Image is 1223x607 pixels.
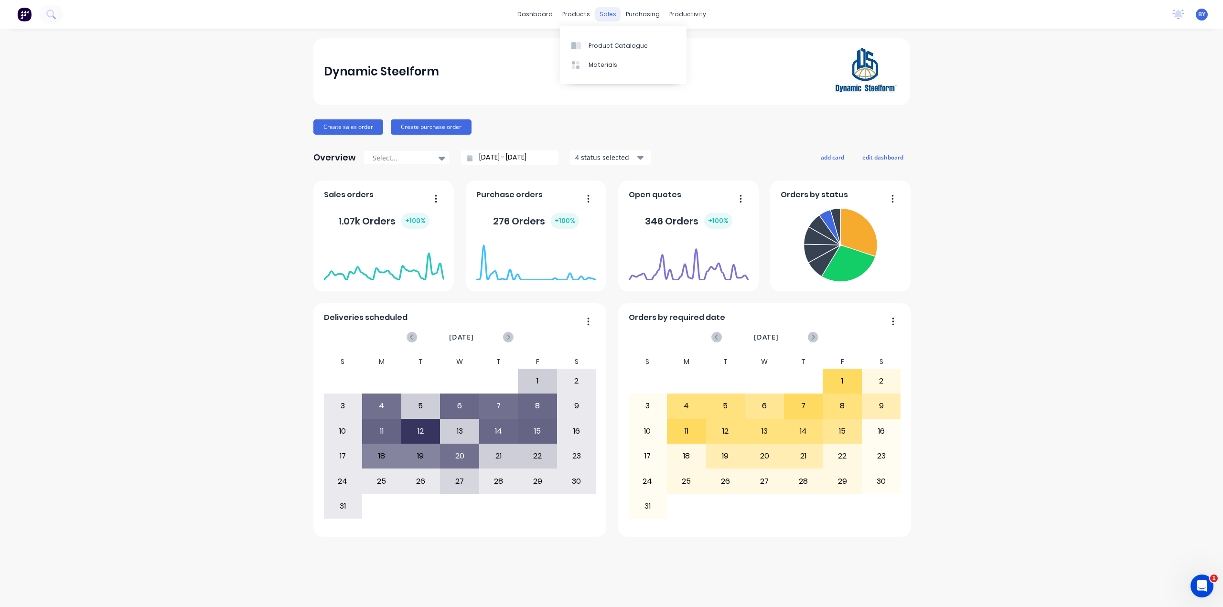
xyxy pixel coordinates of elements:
[324,312,408,323] span: Deliveries scheduled
[862,369,901,393] div: 2
[324,469,362,493] div: 24
[704,213,732,229] div: + 100 %
[629,469,667,493] div: 24
[707,469,745,493] div: 26
[823,444,861,468] div: 22
[629,444,667,468] div: 17
[823,369,861,393] div: 1
[324,494,362,518] div: 31
[745,355,784,369] div: W
[557,355,596,369] div: S
[313,119,383,135] button: Create sales order
[745,444,783,468] div: 20
[391,119,472,135] button: Create purchase order
[558,369,596,393] div: 2
[862,444,901,468] div: 23
[402,419,440,443] div: 12
[823,469,861,493] div: 29
[323,355,363,369] div: S
[856,151,910,163] button: edit dashboard
[745,419,783,443] div: 13
[570,150,651,165] button: 4 status selected
[518,394,557,418] div: 8
[324,189,374,201] span: Sales orders
[363,444,401,468] div: 18
[440,355,479,369] div: W
[560,55,687,75] a: Materials
[629,494,667,518] div: 31
[667,394,706,418] div: 4
[589,42,648,50] div: Product Catalogue
[402,444,440,468] div: 19
[832,38,899,105] img: Dynamic Steelform
[493,213,579,229] div: 276 Orders
[784,469,823,493] div: 28
[402,469,440,493] div: 26
[558,394,596,418] div: 9
[558,444,596,468] div: 23
[558,7,595,21] div: products
[513,7,558,21] a: dashboard
[480,394,518,418] div: 7
[324,394,362,418] div: 3
[629,312,725,323] span: Orders by required date
[518,355,557,369] div: F
[754,332,779,342] span: [DATE]
[706,355,745,369] div: T
[862,469,901,493] div: 30
[558,419,596,443] div: 16
[862,355,901,369] div: S
[862,419,901,443] div: 16
[313,148,356,167] div: Overview
[823,394,861,418] div: 8
[784,394,823,418] div: 7
[518,469,557,493] div: 29
[707,444,745,468] div: 19
[362,355,401,369] div: M
[595,7,621,21] div: sales
[629,394,667,418] div: 3
[667,444,706,468] div: 18
[815,151,850,163] button: add card
[440,419,479,443] div: 13
[667,469,706,493] div: 25
[402,394,440,418] div: 5
[665,7,711,21] div: productivity
[17,7,32,21] img: Factory
[784,355,823,369] div: T
[518,419,557,443] div: 15
[449,332,474,342] span: [DATE]
[784,419,823,443] div: 14
[781,189,848,201] span: Orders by status
[560,36,687,55] a: Product Catalogue
[518,444,557,468] div: 22
[440,444,479,468] div: 20
[575,152,635,162] div: 4 status selected
[518,369,557,393] div: 1
[440,394,479,418] div: 6
[324,419,362,443] div: 10
[551,213,579,229] div: + 100 %
[823,419,861,443] div: 15
[745,394,783,418] div: 6
[862,394,901,418] div: 9
[480,469,518,493] div: 28
[363,394,401,418] div: 4
[667,419,706,443] div: 11
[1210,575,1218,582] span: 1
[401,355,440,369] div: T
[1198,10,1205,19] span: BY
[629,419,667,443] div: 10
[324,444,362,468] div: 17
[480,419,518,443] div: 14
[1191,575,1213,597] iframe: Intercom live chat
[363,469,401,493] div: 25
[707,394,745,418] div: 5
[823,355,862,369] div: F
[784,444,823,468] div: 21
[589,61,617,69] div: Materials
[621,7,665,21] div: purchasing
[628,355,667,369] div: S
[629,189,681,201] span: Open quotes
[479,355,518,369] div: T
